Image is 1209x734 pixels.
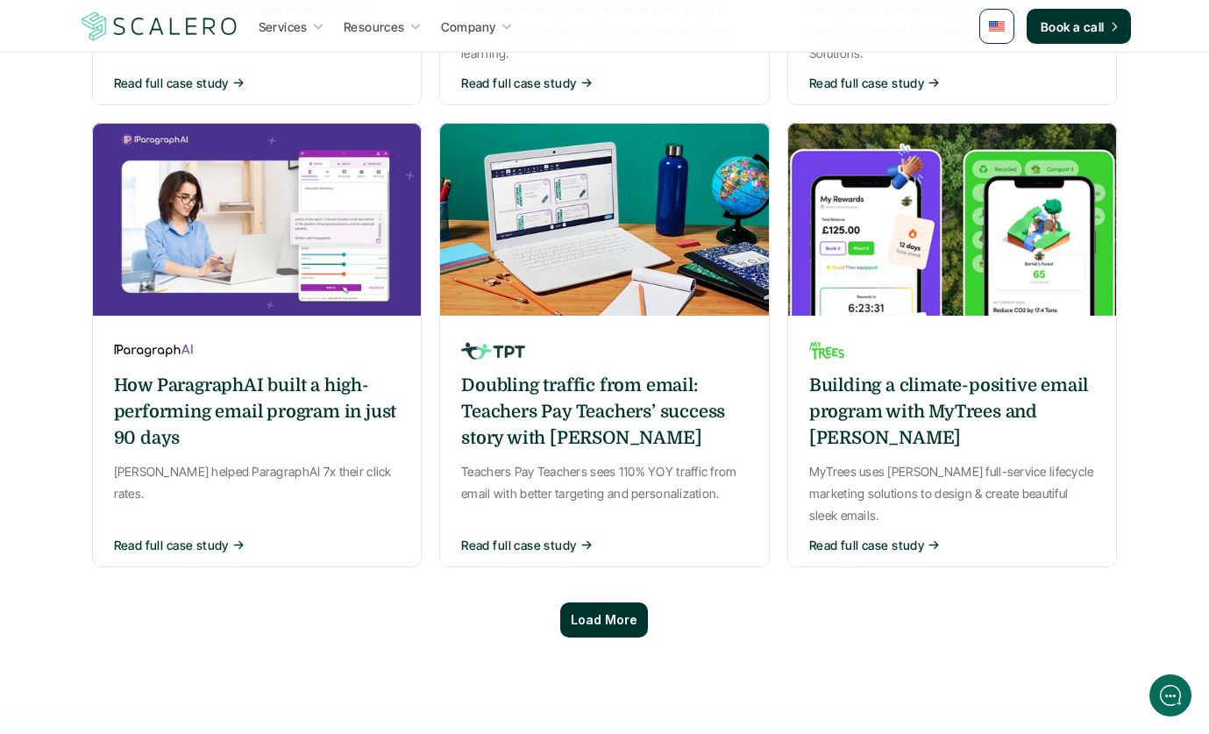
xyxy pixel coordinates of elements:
[809,74,1096,92] button: Read full case study
[1027,9,1131,44] a: Book a call
[259,18,308,36] p: Services
[461,536,576,554] p: Read full case study
[114,536,229,554] p: Read full case study
[1041,18,1105,36] p: Book a call
[27,232,324,267] button: New conversation
[114,460,401,504] p: [PERSON_NAME] helped ParagraphAI 7x their click rates.
[461,74,748,92] button: Read full case study
[787,123,1118,567] a: MyTrees app user interface screensBuilding a climate-positive email program with MyTrees and [PER...
[787,123,1118,316] img: MyTrees app user interface screens
[1149,674,1191,716] iframe: gist-messenger-bubble-iframe
[344,18,405,36] p: Resources
[114,536,401,554] button: Read full case study
[114,74,229,92] p: Read full case study
[114,74,401,92] button: Read full case study
[79,10,240,43] img: Scalero company logo
[114,373,401,452] h6: How ParagraphAI built a high-performing email program in just 90 days
[809,460,1096,527] p: MyTrees uses [PERSON_NAME] full-service lifecycle marketing solutions to design & create beautifu...
[26,117,324,201] h2: Let us know if we can help with lifecycle marketing.
[26,85,324,113] h1: Hi! Welcome to Scalero.
[439,123,770,567] a: A desk with some items above like a laptop, post-its, sketch books and a globe.Doubling traffic f...
[92,123,423,316] img: A photo of a woman working on a laptop, alongside a screenshot of an app.
[461,536,748,554] button: Read full case study
[146,613,222,624] span: We run on Gist
[439,123,770,316] img: A desk with some items above like a laptop, post-its, sketch books and a globe.
[809,536,924,554] p: Read full case study
[113,243,210,257] span: New conversation
[571,613,637,628] p: Load More
[441,18,496,36] p: Company
[809,536,1096,554] button: Read full case study
[461,373,748,452] h6: Doubling traffic from email: Teachers Pay Teachers’ success story with [PERSON_NAME]
[461,74,576,92] p: Read full case study
[92,123,423,567] a: A photo of a woman working on a laptop, alongside a screenshot of an app.How ParagraphAI built a ...
[461,460,748,504] p: Teachers Pay Teachers sees 110% YOY traffic from email with better targeting and personalization.
[79,11,240,42] a: Scalero company logo
[809,373,1096,452] h6: Building a climate-positive email program with MyTrees and [PERSON_NAME]
[809,74,924,92] p: Read full case study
